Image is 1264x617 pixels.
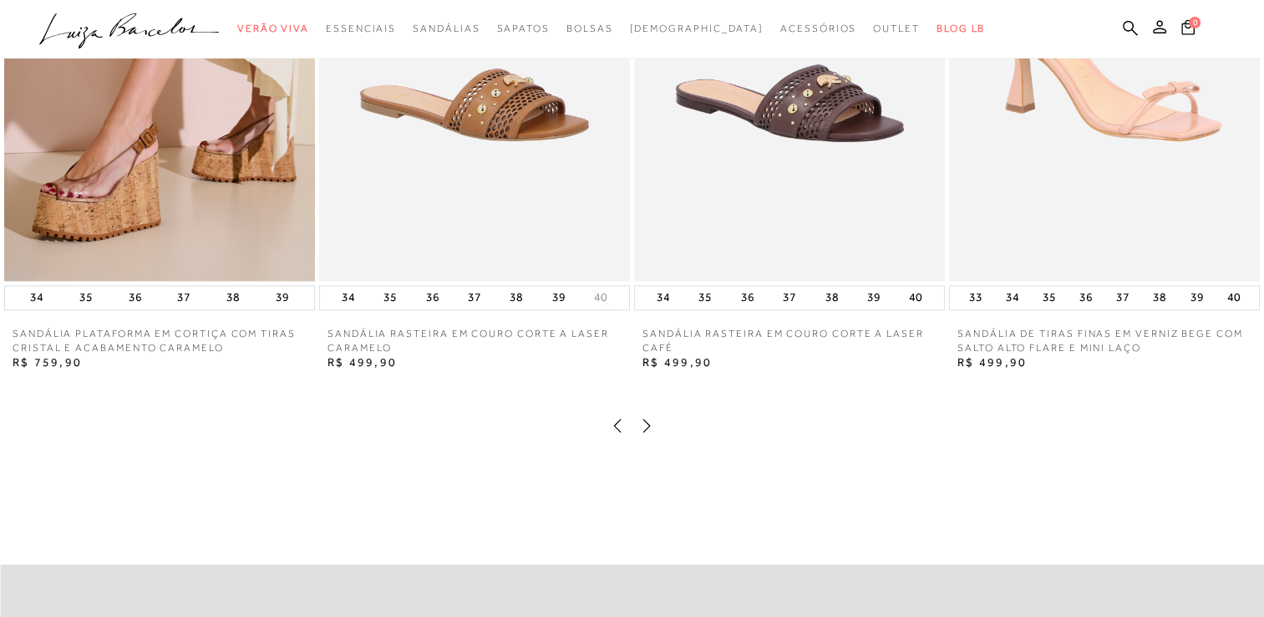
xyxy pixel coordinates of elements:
span: R$ 499,90 [642,355,712,369]
a: noSubCategoriesText [237,13,309,44]
button: 36 [736,286,759,309]
button: 40 [1221,286,1245,309]
button: 39 [271,286,294,309]
a: noSubCategoriesText [629,13,764,44]
span: R$ 499,90 [957,355,1027,369]
button: 39 [862,286,886,309]
button: 38 [505,286,528,309]
span: [DEMOGRAPHIC_DATA] [629,23,764,34]
button: 38 [820,286,843,309]
button: 37 [172,286,195,309]
button: 40 [589,289,612,305]
a: BLOG LB [937,13,985,44]
a: noSubCategoriesText [496,13,549,44]
button: 35 [693,286,717,309]
a: noSubCategoriesText [780,13,856,44]
button: 34 [337,286,360,309]
a: SANDÁLIA DE TIRAS FINAS EM VERNIZ BEGE COM SALTO ALTO FLARE E MINI LAÇO [949,327,1260,355]
span: BLOG LB [937,23,985,34]
button: 36 [124,286,147,309]
button: 34 [652,286,675,309]
button: 39 [547,286,571,309]
a: noSubCategoriesText [413,13,480,44]
span: R$ 499,90 [327,355,397,369]
a: SANDÁLIA RASTEIRA EM COURO CORTE A LASER CAFÉ [634,327,945,355]
button: 34 [1001,286,1024,309]
button: 35 [74,286,98,309]
span: Outlet [873,23,920,34]
button: 40 [904,286,927,309]
span: Sapatos [496,23,549,34]
button: 38 [1148,286,1171,309]
button: 36 [1074,286,1098,309]
button: 35 [1038,286,1061,309]
a: noSubCategoriesText [326,13,396,44]
a: SANDÁLIA RASTEIRA EM COURO CORTE A LASER CARAMELO [319,327,630,355]
span: Essenciais [326,23,396,34]
span: 0 [1189,17,1201,28]
a: SANDÁLIA PLATAFORMA EM CORTIÇA COM TIRAS CRISTAL E ACABAMENTO CARAMELO [4,327,315,355]
button: 38 [221,286,245,309]
span: Acessórios [780,23,856,34]
button: 37 [463,286,486,309]
span: Sandálias [413,23,480,34]
button: 36 [421,286,444,309]
span: Verão Viva [237,23,309,34]
span: Bolsas [566,23,613,34]
button: 37 [1111,286,1135,309]
a: noSubCategoriesText [566,13,613,44]
button: 35 [378,286,402,309]
button: 0 [1176,18,1200,41]
button: 37 [778,286,801,309]
button: 33 [964,286,987,309]
a: noSubCategoriesText [873,13,920,44]
span: R$ 759,90 [13,355,82,369]
button: 39 [1185,286,1208,309]
button: 34 [25,286,48,309]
